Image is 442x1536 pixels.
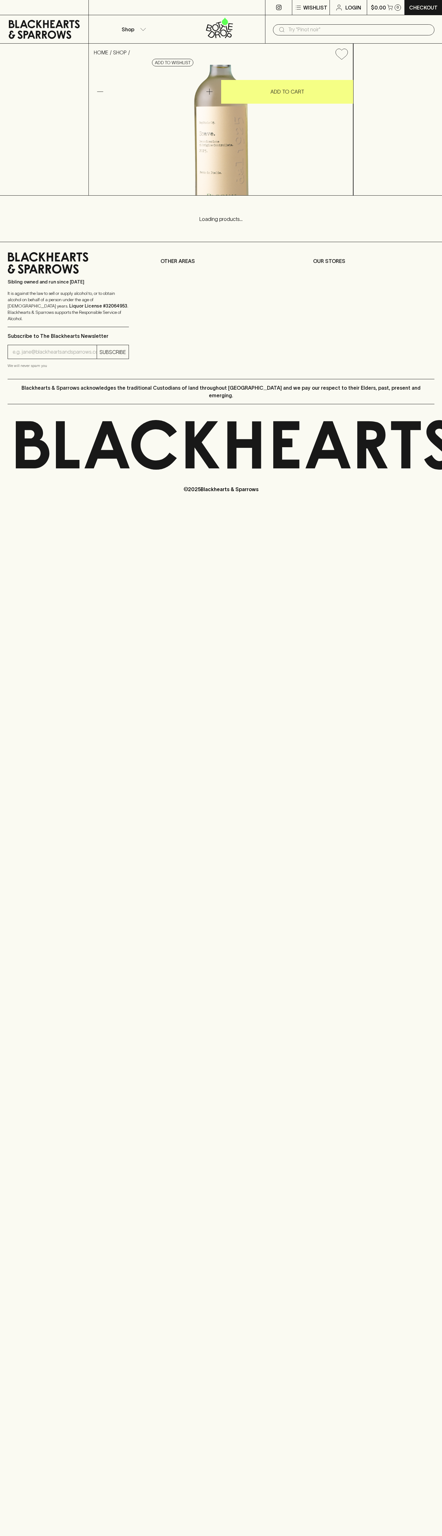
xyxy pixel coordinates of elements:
p: Shop [122,26,134,33]
p: OUR STORES [313,257,434,265]
p: We will never spam you [8,363,129,369]
strong: Liquor License #32064953 [69,303,127,308]
p: 0 [397,6,399,9]
button: Add to wishlist [333,46,350,62]
p: It is against the law to sell or supply alcohol to, or to obtain alcohol on behalf of a person un... [8,290,129,322]
a: SHOP [113,50,127,55]
input: e.g. jane@blackheartsandsparrows.com.au [13,347,97,357]
a: HOME [94,50,108,55]
img: 39742.png [89,65,353,195]
button: SUBSCRIBE [97,345,129,359]
p: Sibling owned and run since [DATE] [8,279,129,285]
button: ADD TO CART [221,80,353,104]
p: Wishlist [303,4,327,11]
button: Add to wishlist [152,59,193,66]
p: ADD TO CART [270,88,304,95]
p: Checkout [409,4,438,11]
p: Blackhearts & Sparrows acknowledges the traditional Custodians of land throughout [GEOGRAPHIC_DAT... [12,384,430,399]
p: $0.00 [371,4,386,11]
p: ⠀ [89,4,94,11]
input: Try "Pinot noir" [288,25,429,35]
p: Subscribe to The Blackhearts Newsletter [8,332,129,340]
p: Login [345,4,361,11]
p: SUBSCRIBE [100,348,126,356]
p: Loading products... [6,215,436,223]
p: OTHER AREAS [160,257,282,265]
button: Shop [89,15,177,43]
